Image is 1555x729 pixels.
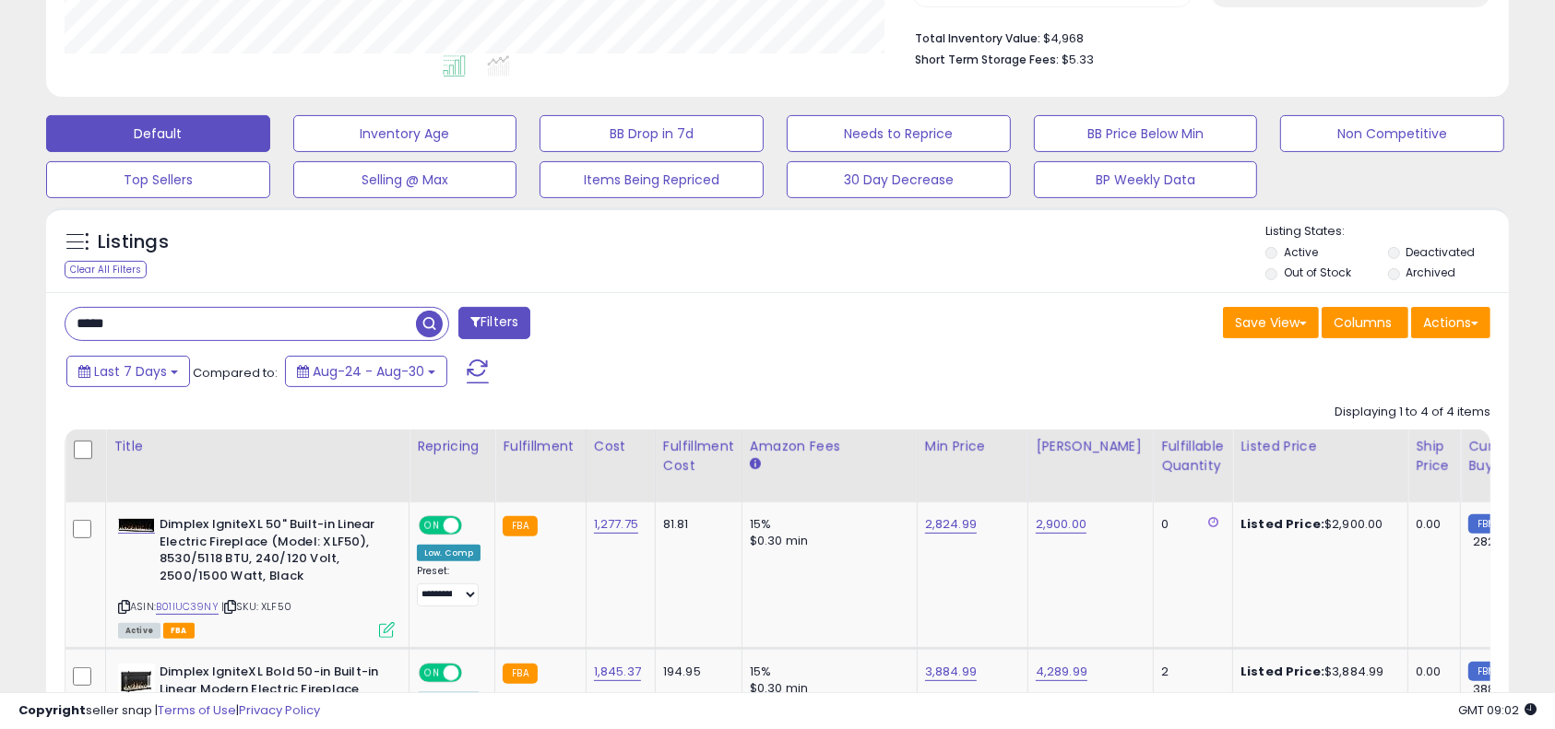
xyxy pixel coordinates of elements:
[118,516,395,636] div: ASIN:
[540,115,764,152] button: BB Drop in 7d
[293,115,517,152] button: Inventory Age
[113,437,401,456] div: Title
[503,664,537,684] small: FBA
[1036,515,1086,534] a: 2,900.00
[1161,437,1225,476] div: Fulfillable Quantity
[1334,313,1392,332] span: Columns
[421,665,444,681] span: ON
[158,701,236,719] a: Terms of Use
[1034,161,1258,198] button: BP Weekly Data
[193,364,278,382] span: Compared to:
[417,437,487,456] div: Repricing
[421,518,444,534] span: ON
[1406,265,1455,280] label: Archived
[1416,664,1446,680] div: 0.00
[750,516,903,533] div: 15%
[1036,663,1087,681] a: 4,289.99
[1458,701,1537,719] span: 2025-09-7 09:02 GMT
[1265,223,1508,241] p: Listing States:
[163,623,195,639] span: FBA
[925,663,977,681] a: 3,884.99
[221,599,291,614] span: | SKU: XLF50
[458,307,530,339] button: Filters
[915,52,1059,67] b: Short Term Storage Fees:
[1161,516,1218,533] div: 0
[594,663,641,681] a: 1,845.37
[1416,516,1446,533] div: 0.00
[1240,664,1394,680] div: $3,884.99
[18,702,320,720] div: seller snap | |
[503,437,577,456] div: Fulfillment
[1036,437,1145,456] div: [PERSON_NAME]
[915,30,1040,46] b: Total Inventory Value:
[1223,307,1319,338] button: Save View
[65,261,147,278] div: Clear All Filters
[594,515,638,534] a: 1,277.75
[313,362,424,381] span: Aug-24 - Aug-30
[1335,404,1490,421] div: Displaying 1 to 4 of 4 items
[293,161,517,198] button: Selling @ Max
[663,437,734,476] div: Fulfillment Cost
[156,599,219,615] a: B01IUC39NY
[1284,244,1318,260] label: Active
[98,229,169,255] h5: Listings
[118,518,155,533] img: 31j519rcUEL._SL40_.jpg
[417,565,481,606] div: Preset:
[663,664,728,680] div: 194.95
[1284,265,1351,280] label: Out of Stock
[1468,514,1504,534] small: FBM
[160,516,384,589] b: Dimplex IgniteXL 50" Built-in Linear Electric Fireplace (Model: XLF50), 8530/5118 BTU, 240/120 Vo...
[1406,244,1475,260] label: Deactivated
[66,356,190,387] button: Last 7 Days
[1322,307,1408,338] button: Columns
[925,515,977,534] a: 2,824.99
[46,161,270,198] button: Top Sellers
[503,516,537,536] small: FBA
[1280,115,1504,152] button: Non Competitive
[915,26,1477,48] li: $4,968
[18,701,86,719] strong: Copyright
[459,518,489,534] span: OFF
[1240,663,1324,680] b: Listed Price:
[1473,533,1522,550] span: 2824.99
[1062,51,1094,68] span: $5.33
[94,362,167,381] span: Last 7 Days
[750,456,761,473] small: Amazon Fees.
[46,115,270,152] button: Default
[787,161,1011,198] button: 30 Day Decrease
[1468,662,1504,681] small: FBM
[239,701,320,719] a: Privacy Policy
[925,437,1020,456] div: Min Price
[750,664,903,680] div: 15%
[285,356,447,387] button: Aug-24 - Aug-30
[1161,664,1218,680] div: 2
[1416,437,1453,476] div: Ship Price
[1240,437,1400,456] div: Listed Price
[417,545,481,561] div: Low. Comp
[594,437,647,456] div: Cost
[1034,115,1258,152] button: BB Price Below Min
[459,665,489,681] span: OFF
[1411,307,1490,338] button: Actions
[787,115,1011,152] button: Needs to Reprice
[540,161,764,198] button: Items Being Repriced
[1240,515,1324,533] b: Listed Price:
[750,533,903,549] div: $0.30 min
[750,437,909,456] div: Amazon Fees
[663,516,728,533] div: 81.81
[118,623,160,639] span: All listings currently available for purchase on Amazon
[1240,516,1394,533] div: $2,900.00
[118,664,155,700] img: 41nUf0Bb5BL._SL40_.jpg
